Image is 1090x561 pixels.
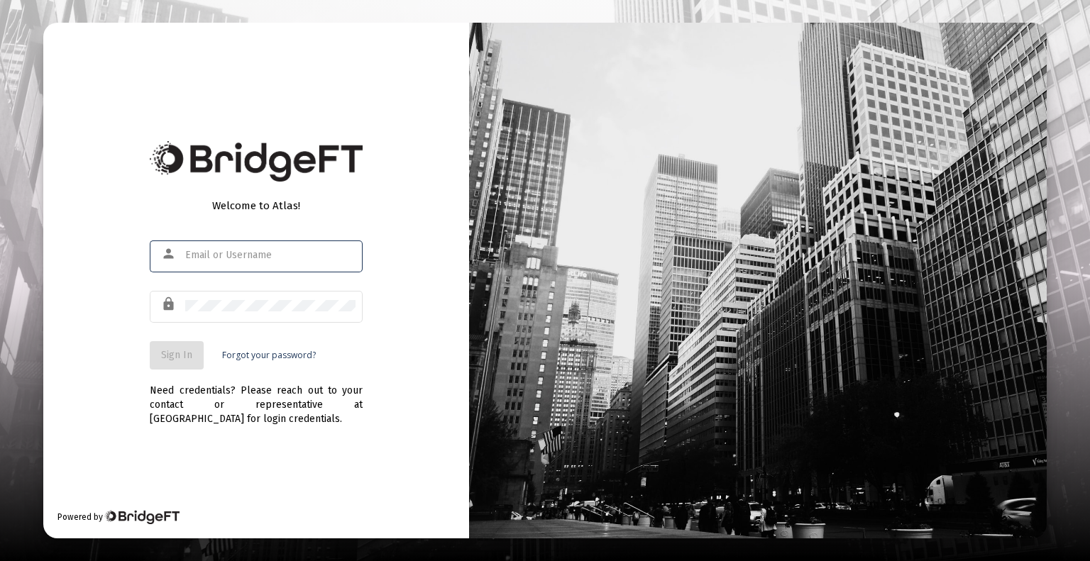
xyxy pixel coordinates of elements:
img: Bridge Financial Technology Logo [150,141,363,182]
span: Sign In [161,349,192,361]
a: Forgot your password? [222,348,316,362]
input: Email or Username [185,250,356,261]
div: Powered by [57,510,179,524]
div: Need credentials? Please reach out to your contact or representative at [GEOGRAPHIC_DATA] for log... [150,370,363,426]
img: Bridge Financial Technology Logo [104,510,179,524]
mat-icon: lock [161,296,178,313]
div: Welcome to Atlas! [150,199,363,213]
button: Sign In [150,341,204,370]
mat-icon: person [161,245,178,262]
